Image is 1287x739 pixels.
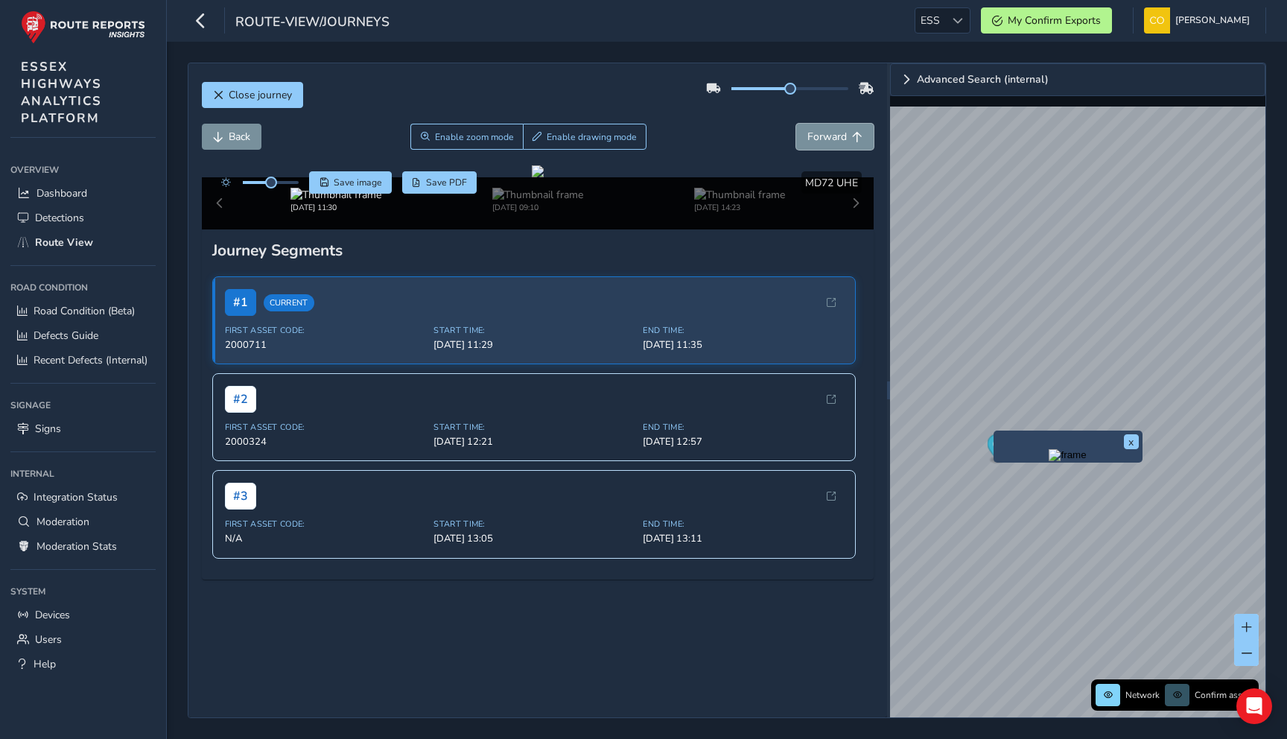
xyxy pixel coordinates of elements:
[10,603,156,627] a: Devices
[35,608,70,622] span: Devices
[202,124,261,150] button: Back
[10,394,156,416] div: Signage
[643,338,843,352] span: [DATE] 11:35
[34,353,147,367] span: Recent Defects (Internal)
[1125,689,1160,701] span: Network
[547,131,637,143] span: Enable drawing mode
[10,348,156,372] a: Recent Defects (Internal)
[290,202,381,213] div: [DATE] 11:30
[290,188,381,202] img: Thumbnail frame
[694,188,785,202] img: Thumbnail frame
[264,294,314,311] span: Current
[35,422,61,436] span: Signs
[997,449,1139,459] button: Preview frame
[225,483,256,510] span: # 3
[807,130,847,144] span: Forward
[10,416,156,441] a: Signs
[643,518,843,530] span: End Time:
[643,435,843,448] span: [DATE] 12:57
[435,131,514,143] span: Enable zoom mode
[229,130,250,144] span: Back
[433,338,634,352] span: [DATE] 11:29
[643,532,843,545] span: [DATE] 13:11
[225,532,425,545] span: N/A
[981,7,1112,34] button: My Confirm Exports
[21,58,102,127] span: ESSEX HIGHWAYS ANALYTICS PLATFORM
[35,211,84,225] span: Detections
[10,230,156,255] a: Route View
[805,176,858,190] span: MD72 UHE
[433,518,634,530] span: Start Time:
[34,304,135,318] span: Road Condition (Beta)
[212,240,864,261] div: Journey Segments
[1144,7,1255,34] button: [PERSON_NAME]
[225,435,425,448] span: 2000324
[10,299,156,323] a: Road Condition (Beta)
[10,206,156,230] a: Detections
[225,386,256,413] span: # 2
[492,188,583,202] img: Thumbnail frame
[1195,689,1254,701] span: Confirm assets
[987,434,1007,465] div: Map marker
[915,8,945,33] span: ESS
[523,124,647,150] button: Draw
[643,422,843,433] span: End Time:
[410,124,523,150] button: Zoom
[10,323,156,348] a: Defects Guide
[10,463,156,485] div: Internal
[21,10,145,44] img: rr logo
[36,186,87,200] span: Dashboard
[36,515,89,529] span: Moderation
[433,325,634,336] span: Start Time:
[10,276,156,299] div: Road Condition
[34,657,56,671] span: Help
[890,63,1265,96] a: Expand
[917,74,1049,85] span: Advanced Search (internal)
[34,490,118,504] span: Integration Status
[402,171,477,194] button: PDF
[694,202,785,213] div: [DATE] 14:23
[643,325,843,336] span: End Time:
[235,13,390,34] span: route-view/journeys
[433,422,634,433] span: Start Time:
[492,202,583,213] div: [DATE] 09:10
[309,171,392,194] button: Save
[225,518,425,530] span: First Asset Code:
[10,159,156,181] div: Overview
[1049,449,1086,461] img: frame
[1236,688,1272,724] div: Open Intercom Messenger
[10,181,156,206] a: Dashboard
[1124,434,1139,449] button: x
[426,177,467,188] span: Save PDF
[10,534,156,559] a: Moderation Stats
[202,82,303,108] button: Close journey
[35,235,93,250] span: Route View
[1008,13,1101,28] span: My Confirm Exports
[229,88,292,102] span: Close journey
[10,485,156,510] a: Integration Status
[433,532,634,545] span: [DATE] 13:05
[10,580,156,603] div: System
[225,338,425,352] span: 2000711
[433,435,634,448] span: [DATE] 12:21
[1175,7,1250,34] span: [PERSON_NAME]
[34,329,98,343] span: Defects Guide
[225,325,425,336] span: First Asset Code:
[36,539,117,554] span: Moderation Stats
[10,652,156,676] a: Help
[10,510,156,534] a: Moderation
[334,177,382,188] span: Save image
[1144,7,1170,34] img: diamond-layout
[225,289,256,316] span: # 1
[796,124,874,150] button: Forward
[10,627,156,652] a: Users
[225,422,425,433] span: First Asset Code:
[35,632,62,647] span: Users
